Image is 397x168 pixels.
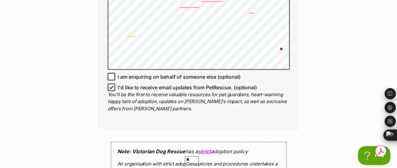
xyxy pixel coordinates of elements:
[117,148,185,154] strong: Note: Victorian Dog Rescue
[118,73,241,80] span: I am enquiring on behalf of someone else (optional)
[108,91,290,112] p: You'll be the first to receive valuable resources for pet guardians, heart-warming happy tails of...
[358,146,391,165] iframe: Help Scout Beacon - Open
[118,83,257,91] span: I'd like to receive email updates from PetRescue. (optional)
[185,156,199,167] span: Close
[198,148,211,154] a: strict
